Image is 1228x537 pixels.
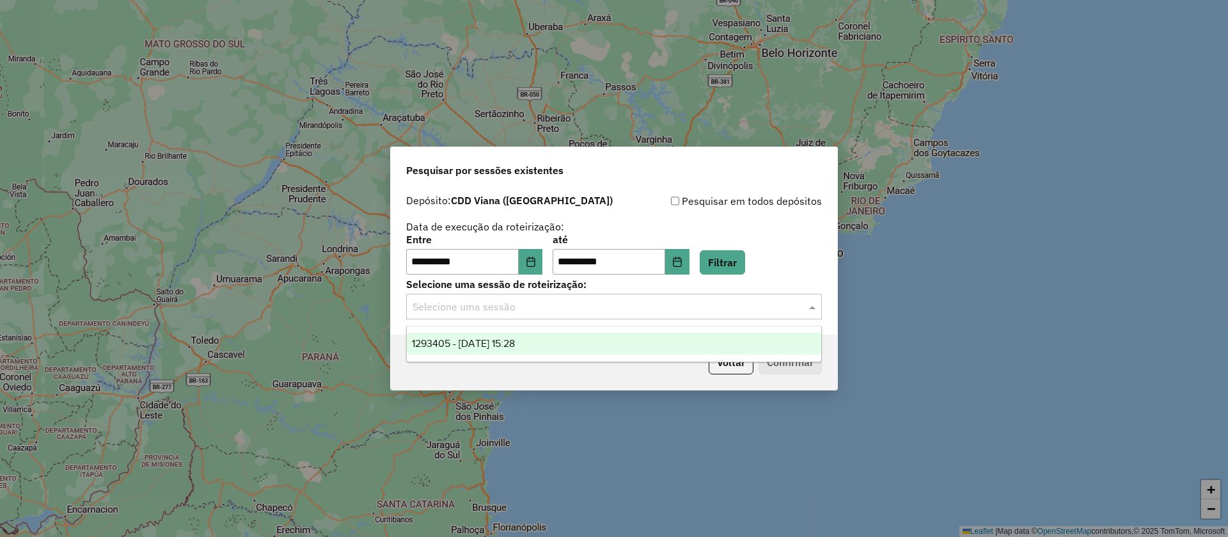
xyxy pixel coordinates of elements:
label: Data de execução da roteirização: [406,219,564,234]
div: Pesquisar em todos depósitos [614,193,822,209]
label: até [553,232,689,247]
strong: CDD Viana ([GEOGRAPHIC_DATA]) [451,194,613,207]
span: 1293405 - [DATE] 15:28 [412,338,515,349]
button: Choose Date [665,249,689,275]
button: Filtrar [700,250,745,275]
label: Selecione uma sessão de roteirização: [406,277,822,292]
button: Voltar [709,350,753,374]
ng-dropdown-panel: Options list [406,326,822,362]
label: Depósito: [406,193,613,208]
span: Pesquisar por sessões existentes [406,163,563,178]
button: Choose Date [519,249,543,275]
label: Entre [406,232,542,247]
